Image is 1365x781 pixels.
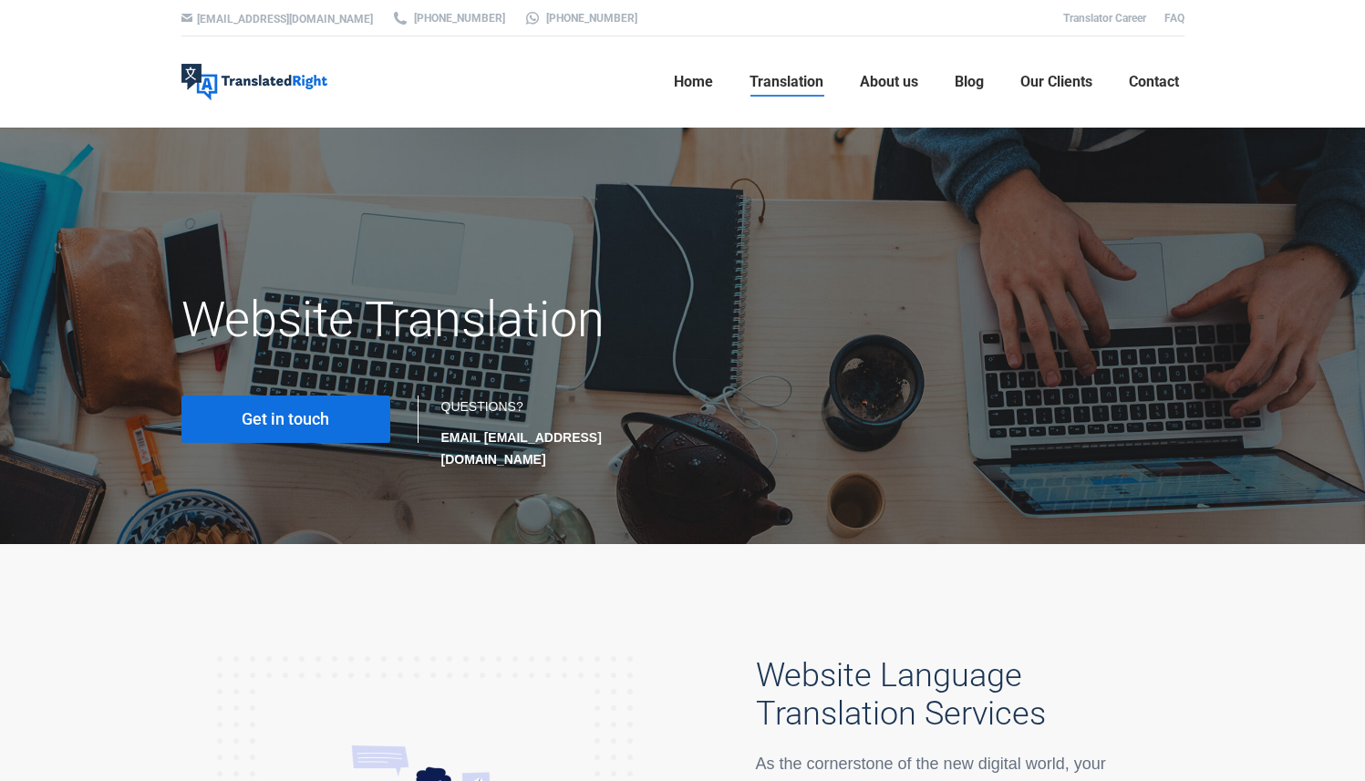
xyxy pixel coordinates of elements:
strong: EMAIL [EMAIL_ADDRESS][DOMAIN_NAME] [441,430,602,467]
h3: Website Language Translation Services [756,656,1184,733]
a: FAQ [1164,12,1184,25]
h1: Website Translation [181,290,841,350]
span: Contact [1129,73,1179,91]
a: Home [668,53,719,111]
span: Blog [955,73,984,91]
span: About us [860,73,918,91]
a: [PHONE_NUMBER] [391,10,505,26]
a: Our Clients [1015,53,1098,111]
a: Translation [744,53,829,111]
a: Get in touch [181,396,390,443]
a: [EMAIL_ADDRESS][DOMAIN_NAME] [197,13,373,26]
a: About us [854,53,924,111]
a: [PHONE_NUMBER] [523,10,637,26]
a: Blog [949,53,989,111]
span: Get in touch [242,410,329,428]
img: Translated Right [181,64,327,100]
span: Home [674,73,713,91]
span: Our Clients [1020,73,1092,91]
div: QUESTIONS? [441,396,665,470]
span: Translation [750,73,823,91]
a: Translator Career [1063,12,1146,25]
a: Contact [1123,53,1184,111]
